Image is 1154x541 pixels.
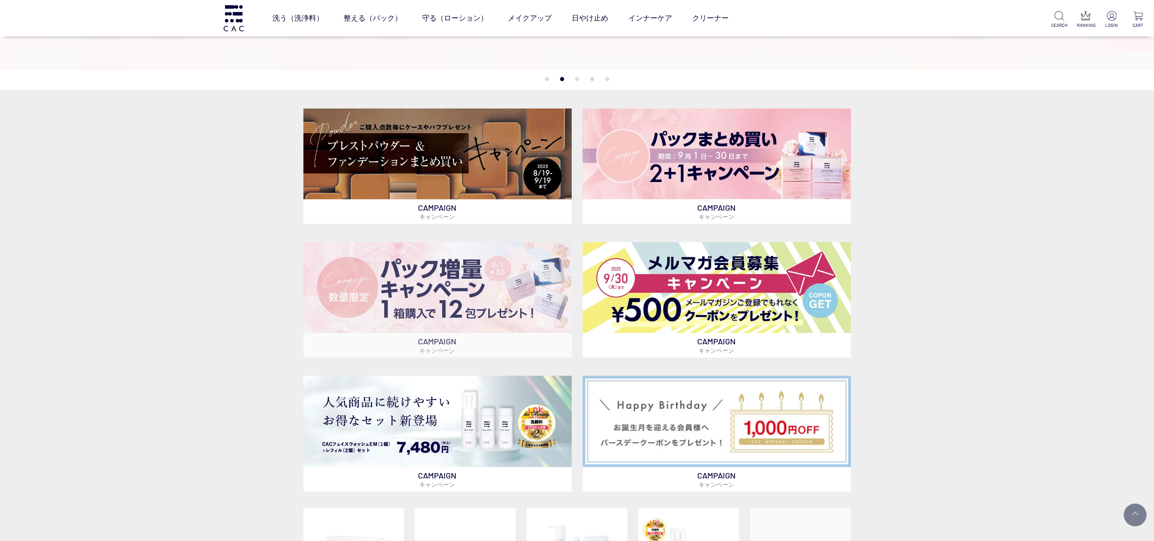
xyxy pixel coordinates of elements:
[560,77,564,81] button: 2 of 5
[692,5,729,31] a: クリーナー
[1130,22,1147,29] p: CART
[1077,11,1094,29] a: RANKING
[303,467,572,492] p: CAMPAIGN
[583,376,851,467] img: バースデークーポン
[583,376,851,491] a: バースデークーポン バースデークーポン CAMPAIGNキャンペーン
[303,242,572,358] a: パック増量キャンペーン パック増量キャンペーン CAMPAIGNキャンペーン
[222,5,245,31] img: logo
[303,242,572,333] img: パック増量キャンペーン
[699,481,735,488] span: キャンペーン
[303,199,572,224] p: CAMPAIGN
[1051,11,1068,29] a: SEARCH
[575,77,579,81] button: 3 of 5
[583,109,851,199] img: パックキャンペーン2+1
[583,199,851,224] p: CAMPAIGN
[272,5,324,31] a: 洗う（洗浄料）
[420,481,455,488] span: キャンペーン
[303,109,572,224] a: ベースメイクキャンペーン ベースメイクキャンペーン CAMPAIGNキャンペーン
[590,77,594,81] button: 4 of 5
[583,242,851,333] img: メルマガ会員募集
[572,5,608,31] a: 日やけ止め
[1103,11,1120,29] a: LOGIN
[1077,22,1094,29] p: RANKING
[344,5,402,31] a: 整える（パック）
[583,242,851,358] a: メルマガ会員募集 メルマガ会員募集 CAMPAIGNキャンペーン
[420,213,455,220] span: キャンペーン
[699,347,735,354] span: キャンペーン
[303,333,572,358] p: CAMPAIGN
[605,77,609,81] button: 5 of 5
[422,5,488,31] a: 守る（ローション）
[508,5,552,31] a: メイクアップ
[303,109,572,199] img: ベースメイクキャンペーン
[628,5,672,31] a: インナーケア
[699,213,735,220] span: キャンペーン
[1130,11,1147,29] a: CART
[420,347,455,354] span: キャンペーン
[545,77,549,81] button: 1 of 5
[583,467,851,492] p: CAMPAIGN
[303,376,572,491] a: フェイスウォッシュ＋レフィル2個セット フェイスウォッシュ＋レフィル2個セット CAMPAIGNキャンペーン
[303,376,572,467] img: フェイスウォッシュ＋レフィル2個セット
[1103,22,1120,29] p: LOGIN
[583,333,851,358] p: CAMPAIGN
[1051,22,1068,29] p: SEARCH
[583,109,851,224] a: パックキャンペーン2+1 パックキャンペーン2+1 CAMPAIGNキャンペーン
